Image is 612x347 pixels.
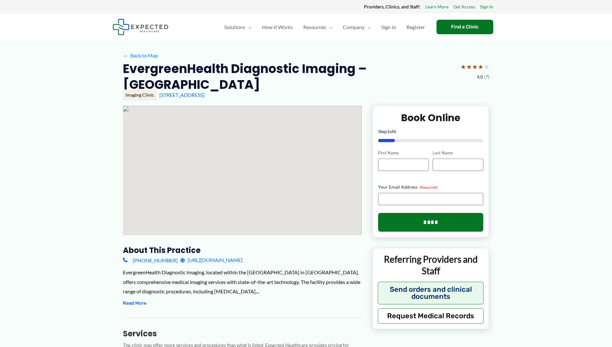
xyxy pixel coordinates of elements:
[343,16,365,38] span: Company
[378,129,484,134] p: Step of
[123,255,178,265] a: [PHONE_NUMBER]
[123,268,362,296] div: EvergreenHealth Diagnostic Imaging, located within the [GEOGRAPHIC_DATA] in [GEOGRAPHIC_DATA], of...
[453,3,475,11] a: Get Access
[123,89,157,100] div: Imaging Clinic
[364,4,420,9] strong: Providers, Clinics, and Staff:
[376,16,401,38] a: Sign In
[378,253,484,277] p: Referring Providers and Staff
[303,16,326,38] span: Resources
[394,129,396,134] span: 6
[224,16,245,38] span: Solutions
[159,92,205,98] a: [STREET_ADDRESS]
[378,308,484,324] button: Request Medical Records
[365,16,371,38] span: Menu Toggle
[480,3,493,11] a: Sign In
[123,51,158,60] a: ←Back to Map
[326,16,333,38] span: Menu Toggle
[245,16,252,38] span: Menu Toggle
[381,16,396,38] span: Sign In
[123,61,455,93] h2: EvergreenHealth Diagnostic Imaging – [GEOGRAPHIC_DATA]
[425,3,448,11] a: Learn More
[477,73,483,81] span: 4.0
[113,19,168,35] img: Expected Healthcare Logo - side, dark font, small
[433,150,483,156] label: Last Name
[219,16,430,38] nav: Primary Site Navigation
[484,73,489,81] span: (7)
[262,16,293,38] span: How It Works
[257,16,298,38] a: How It Works
[298,16,338,38] a: ResourcesMenu Toggle
[338,16,376,38] a: CompanyMenu Toggle
[123,245,362,255] h3: About this practice
[478,61,484,73] span: ★
[436,20,493,34] a: Find a Clinic
[219,16,257,38] a: SolutionsMenu Toggle
[123,300,146,307] button: Read More
[406,16,425,38] span: Register
[123,52,129,58] span: ←
[401,16,430,38] a: Register
[466,61,472,73] span: ★
[180,255,243,265] a: [URL][DOMAIN_NAME]
[378,111,484,124] h2: Book Online
[378,150,429,156] label: First Name
[484,61,489,73] span: ★
[123,329,362,339] h3: Services
[378,184,484,190] label: Your Email Address
[472,61,478,73] span: ★
[378,282,484,304] button: Send orders and clinical documents
[387,129,389,134] span: 1
[460,61,466,73] span: ★
[419,185,438,190] span: (Required)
